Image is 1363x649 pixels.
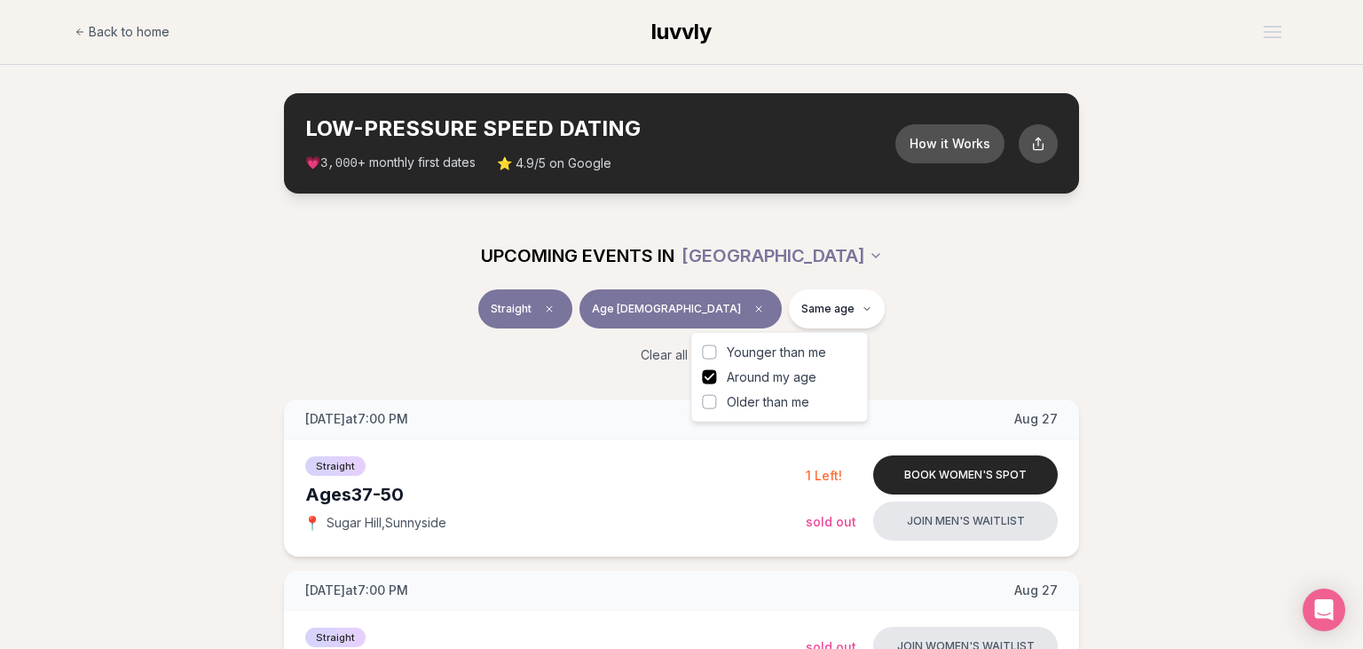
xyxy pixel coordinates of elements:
span: [DATE] at 7:00 PM [305,582,408,599]
span: Straight [305,456,366,476]
span: Aug 27 [1014,582,1058,599]
button: Older than me [702,395,716,409]
button: Book women's spot [873,455,1058,495]
span: Sugar Hill , Sunnyside [327,514,446,532]
a: Back to home [75,14,169,50]
h2: LOW-PRESSURE SPEED DATING [305,115,895,143]
button: [GEOGRAPHIC_DATA] [681,236,883,275]
span: Clear age [748,298,769,320]
button: Clear all filters [630,336,734,375]
span: Straight [305,628,366,647]
span: Back to home [89,23,169,41]
span: luvvly [651,19,712,44]
span: Same age [801,302,855,316]
span: Around my age [727,368,816,386]
span: ⭐ 4.9/5 on Google [497,154,611,172]
button: How it Works [895,124,1005,163]
span: 📍 [305,516,319,530]
div: Open Intercom Messenger [1303,589,1345,631]
button: Open menu [1257,19,1288,45]
span: Sold Out [806,514,856,529]
span: 💗 + monthly first dates [305,154,476,172]
span: Older than me [727,393,809,411]
a: luvvly [651,18,712,46]
button: Same age [789,289,885,328]
button: StraightClear event type filter [478,289,572,328]
span: Younger than me [727,344,826,361]
span: [DATE] at 7:00 PM [305,410,408,428]
button: Around my age [702,370,716,384]
span: 3,000 [320,156,358,170]
span: Age [DEMOGRAPHIC_DATA] [592,302,741,316]
span: UPCOMING EVENTS IN [481,243,674,268]
button: Younger than me [702,345,716,360]
span: Clear event type filter [539,298,560,320]
span: Straight [491,302,532,316]
button: Age [DEMOGRAPHIC_DATA]Clear age [579,289,782,328]
div: Ages 37-50 [305,482,806,507]
button: Join men's waitlist [873,502,1058,541]
span: Aug 27 [1014,410,1058,428]
span: 1 Left! [806,468,842,483]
